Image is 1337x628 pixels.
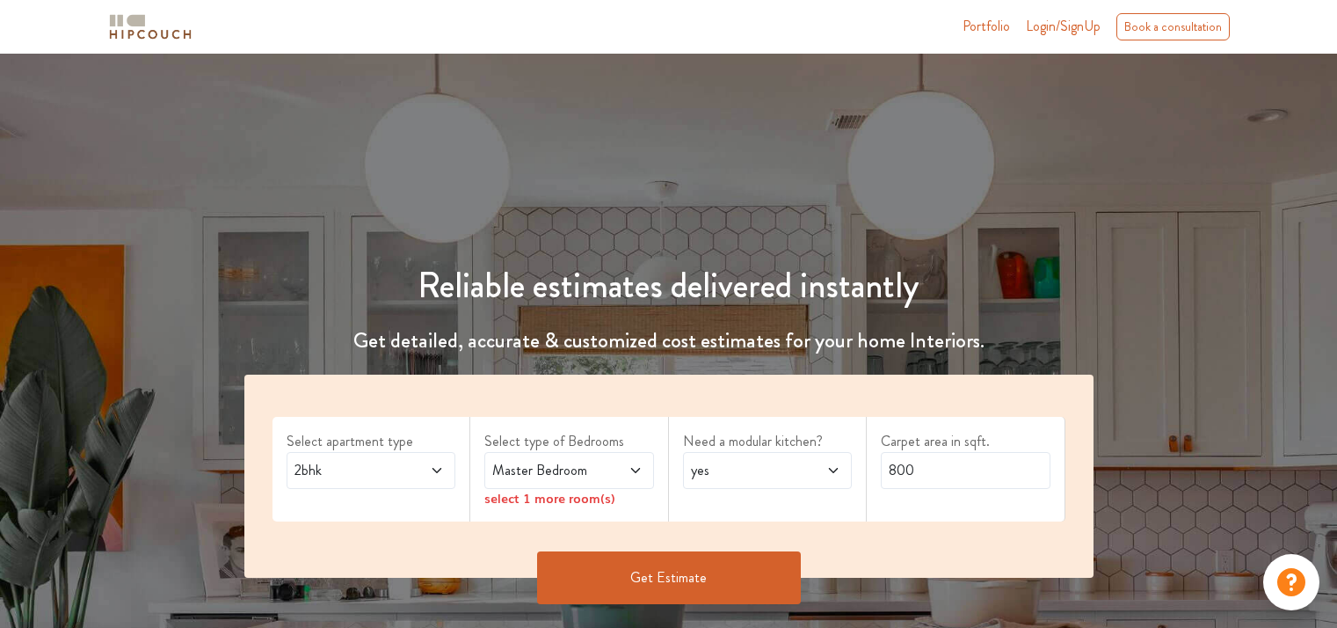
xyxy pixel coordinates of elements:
span: Login/SignUp [1026,16,1101,36]
span: Master Bedroom [489,460,604,481]
span: logo-horizontal.svg [106,7,194,47]
label: Select type of Bedrooms [484,431,654,452]
label: Need a modular kitchen? [683,431,853,452]
input: Enter area sqft [881,452,1050,489]
div: Book a consultation [1116,13,1230,40]
label: Carpet area in sqft. [881,431,1050,452]
h1: Reliable estimates delivered instantly [234,265,1104,307]
span: yes [687,460,803,481]
img: logo-horizontal.svg [106,11,194,42]
div: select 1 more room(s) [484,489,654,508]
span: 2bhk [291,460,406,481]
button: Get Estimate [537,551,801,604]
h4: Get detailed, accurate & customized cost estimates for your home Interiors. [234,328,1104,354]
a: Portfolio [963,16,1010,37]
label: Select apartment type [287,431,456,452]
